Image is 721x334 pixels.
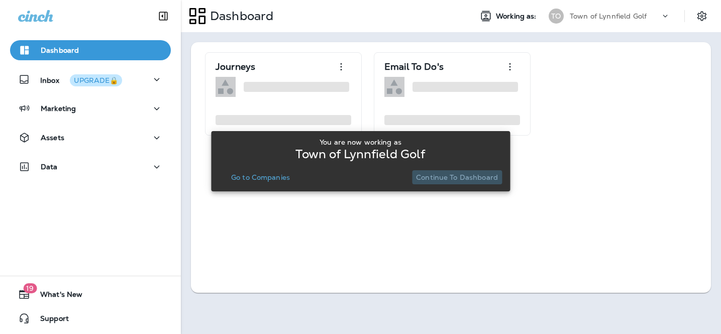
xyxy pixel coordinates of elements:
[41,46,79,54] p: Dashboard
[10,40,171,60] button: Dashboard
[10,308,171,328] button: Support
[30,314,69,326] span: Support
[416,173,498,181] p: Continue to Dashboard
[496,12,539,21] span: Working as:
[41,163,58,171] p: Data
[10,98,171,119] button: Marketing
[549,9,564,24] div: TO
[40,74,122,85] p: Inbox
[570,12,647,20] p: Town of Lynnfield Golf
[320,138,401,146] p: You are now working as
[30,290,82,302] span: What's New
[10,284,171,304] button: 19What's New
[10,128,171,148] button: Assets
[10,157,171,177] button: Data
[693,7,711,25] button: Settings
[41,104,76,113] p: Marketing
[206,9,273,24] p: Dashboard
[295,150,425,158] p: Town of Lynnfield Golf
[74,77,118,84] div: UPGRADE🔒
[70,74,122,86] button: UPGRADE🔒
[231,173,290,181] p: Go to Companies
[227,170,294,184] button: Go to Companies
[10,69,171,89] button: InboxUPGRADE🔒
[41,134,64,142] p: Assets
[149,6,177,26] button: Collapse Sidebar
[23,283,37,293] span: 19
[412,170,502,184] button: Continue to Dashboard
